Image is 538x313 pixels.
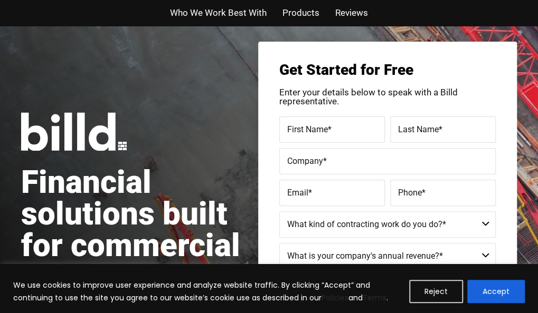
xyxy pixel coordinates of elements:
[322,292,348,303] a: Policies
[287,155,323,165] span: Company
[287,124,328,134] span: First Name
[398,187,422,197] span: Phone
[467,280,525,303] button: Accept
[21,167,258,293] h1: Financial solutions built for commercial subcontractors
[13,279,401,304] p: We use cookies to improve user experience and analyze website traffic. By clicking “Accept” and c...
[170,5,267,21] a: Who We Work Best With
[409,280,463,303] button: Reject
[279,88,496,106] p: Enter your details below to speak with a Billd representative.
[363,292,386,303] a: Terms
[282,5,319,21] a: Products
[279,63,496,77] h3: Get Started for Free
[287,187,308,197] span: Email
[398,124,439,134] span: Last Name
[335,5,368,21] a: Reviews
